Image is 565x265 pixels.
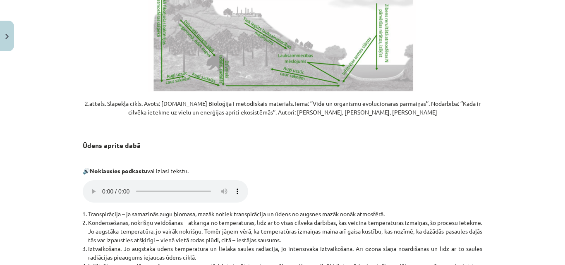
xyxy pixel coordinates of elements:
li: Kondensēšanās, nokrišņu veidošanās – atkarīga no temperatūras, līdz ar to visas cilvēka darbības,... [88,218,482,244]
li: Iztvaikošana. Jo augstāka ūdens temperatūra un lielāka saules radiācija, jo intensīvāka iztvaikoš... [88,244,482,262]
p: 2.attēls. Slāpekļa cikls. Avots: [DOMAIN_NAME] Bioloģija I metodiskais materiāls.Tēma: ’’Vide un ... [83,99,482,117]
li: Transpirācija – ja samazinās augu biomasa, mazāk notiek transpirācija un ūdens no augsnes mazāk n... [88,210,482,218]
p: 🔊 vai izlasi tekstu. [83,167,482,175]
audio: Jūsu pārlūkprogramma neatbalsta audio atskaņošanu. [83,180,248,203]
img: icon-close-lesson-0947bae3869378f0d4975bcd49f059093ad1ed9edebbc8119c70593378902aed.svg [5,34,9,39]
strong: Noklausies podkastu [90,167,147,174]
strong: Ūdens aprite dabā [83,141,141,150]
